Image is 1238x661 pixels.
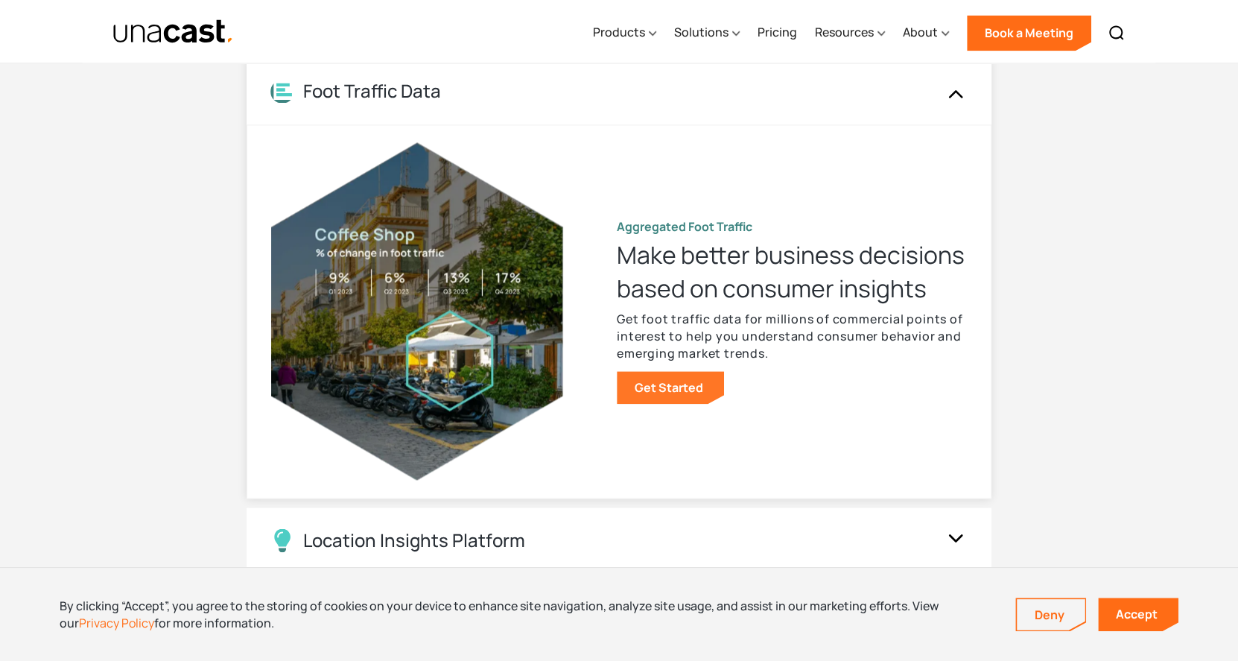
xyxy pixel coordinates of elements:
div: About [903,2,949,63]
img: Search icon [1108,24,1126,42]
div: About [903,23,938,41]
div: Products [593,23,645,41]
div: Resources [815,2,885,63]
p: Get foot traffic data for millions of commercial points of interest to help you understand consum... [617,311,967,362]
div: Foot Traffic Data [303,80,441,102]
div: Products [593,2,656,63]
h3: Make better business decisions based on consumer insights [617,238,967,304]
a: Accept [1098,598,1178,631]
a: home [112,19,234,45]
div: Location Insights Platform [303,529,525,551]
a: Privacy Policy [79,615,154,631]
img: Unacast text logo [112,19,234,45]
a: Deny [1017,599,1085,630]
div: Resources [815,23,874,41]
div: Solutions [674,2,740,63]
img: Location Insights Platform icon [270,528,294,552]
strong: Aggregated Foot Traffic [617,218,752,235]
img: Location Analytics icon [270,80,294,103]
div: Solutions [674,23,728,41]
a: Pricing [758,2,797,63]
a: Get Started [617,371,724,404]
a: Book a Meeting [967,15,1091,51]
img: visualization with the image of the city of the Location Analytics [271,142,563,480]
div: By clicking “Accept”, you agree to the storing of cookies on your device to enhance site navigati... [60,598,993,631]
